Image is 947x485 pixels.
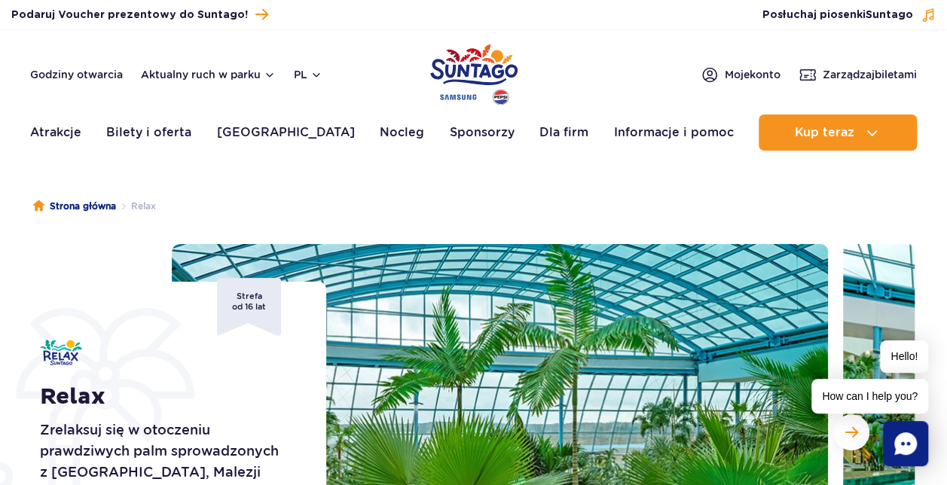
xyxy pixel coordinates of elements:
[380,114,424,151] a: Nocleg
[33,199,116,214] a: Strona główna
[762,8,913,23] span: Posłuchaj piosenki
[833,414,869,450] button: Następny slajd
[539,114,588,151] a: Dla firm
[217,278,281,336] span: Strefa od 16 lat
[141,69,276,81] button: Aktualny ruch w parku
[30,67,123,82] a: Godziny otwarcia
[30,114,81,151] a: Atrakcje
[866,10,913,20] span: Suntago
[217,114,355,151] a: [GEOGRAPHIC_DATA]
[883,421,928,466] div: Chat
[11,8,248,23] span: Podaruj Voucher prezentowy do Suntago!
[294,67,322,82] button: pl
[40,383,292,410] h1: Relax
[701,66,781,84] a: Mojekonto
[40,340,82,365] img: Relax
[430,38,518,107] a: Park of Poland
[799,66,917,84] a: Zarządzajbiletami
[450,114,515,151] a: Sponsorzy
[116,199,156,214] li: Relax
[759,114,917,151] button: Kup teraz
[11,5,268,25] a: Podaruj Voucher prezentowy do Suntago!
[880,340,928,373] span: Hello!
[106,114,191,151] a: Bilety i oferta
[762,8,936,23] button: Posłuchaj piosenkiSuntago
[823,67,917,82] span: Zarządzaj biletami
[794,126,854,139] span: Kup teraz
[811,379,928,413] span: How can I help you?
[725,67,781,82] span: Moje konto
[614,114,734,151] a: Informacje i pomoc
